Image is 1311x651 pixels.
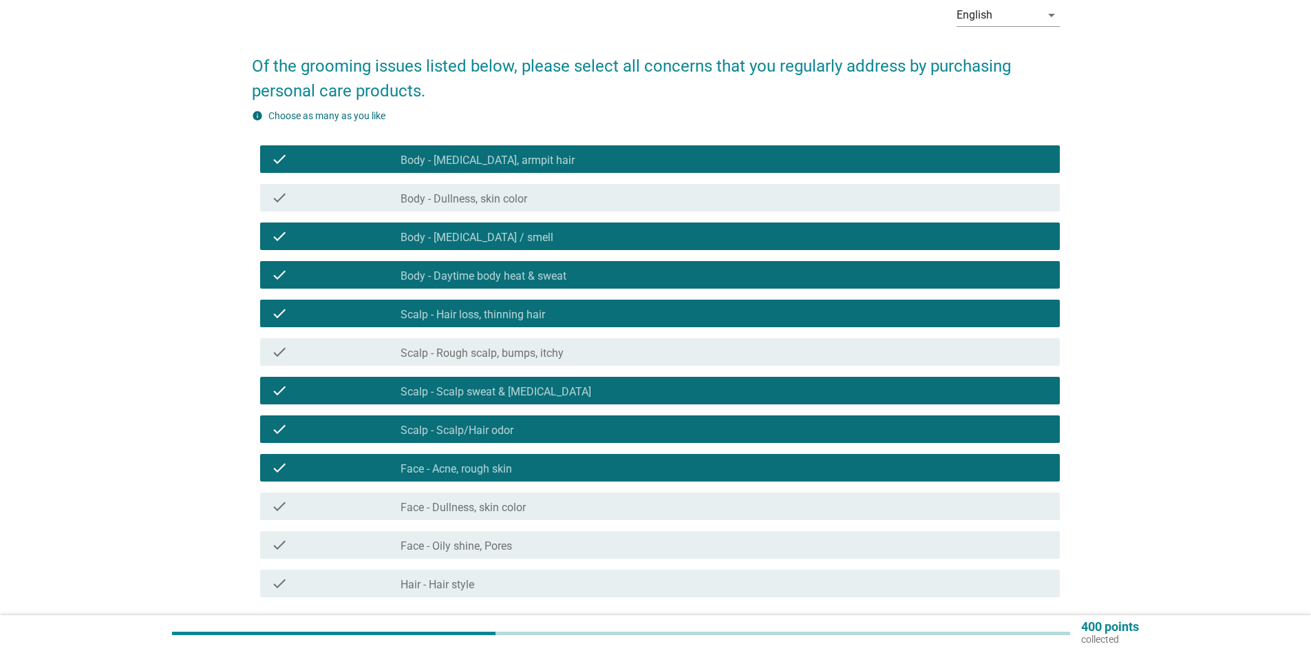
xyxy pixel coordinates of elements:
[252,110,263,121] i: info
[1081,621,1139,633] p: 400 points
[271,344,288,360] i: check
[401,501,526,515] label: Face - Dullness, skin color
[401,269,566,283] label: Body - Daytime body heat & sweat
[271,305,288,322] i: check
[271,151,288,167] i: check
[271,498,288,515] i: check
[271,189,288,206] i: check
[271,228,288,245] i: check
[401,192,527,206] label: Body - Dullness, skin color
[401,424,513,437] label: Scalp - Scalp/Hair odor
[271,575,288,592] i: check
[1081,633,1139,645] p: collected
[271,459,288,476] i: check
[401,462,512,476] label: Face - Acne, rough skin
[252,40,1060,103] h2: Of the grooming issues listed below, please select all concerns that you regularly address by pur...
[957,9,992,21] div: English
[271,267,288,283] i: check
[1043,7,1060,23] i: arrow_drop_down
[401,231,553,245] label: Body - [MEDICAL_DATA] / smell
[401,347,564,360] label: Scalp - Rough scalp, bumps, itchy
[271,382,288,399] i: check
[401,308,545,322] label: Scalp - Hair loss, thinning hair
[401,154,575,167] label: Body - [MEDICAL_DATA], armpit hair
[271,421,288,437] i: check
[401,578,474,592] label: Hair - Hair style
[401,385,591,399] label: Scalp - Scalp sweat & [MEDICAL_DATA]
[401,539,512,553] label: Face - Oily shine, Pores
[268,110,385,121] label: Choose as many as you like
[271,537,288,553] i: check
